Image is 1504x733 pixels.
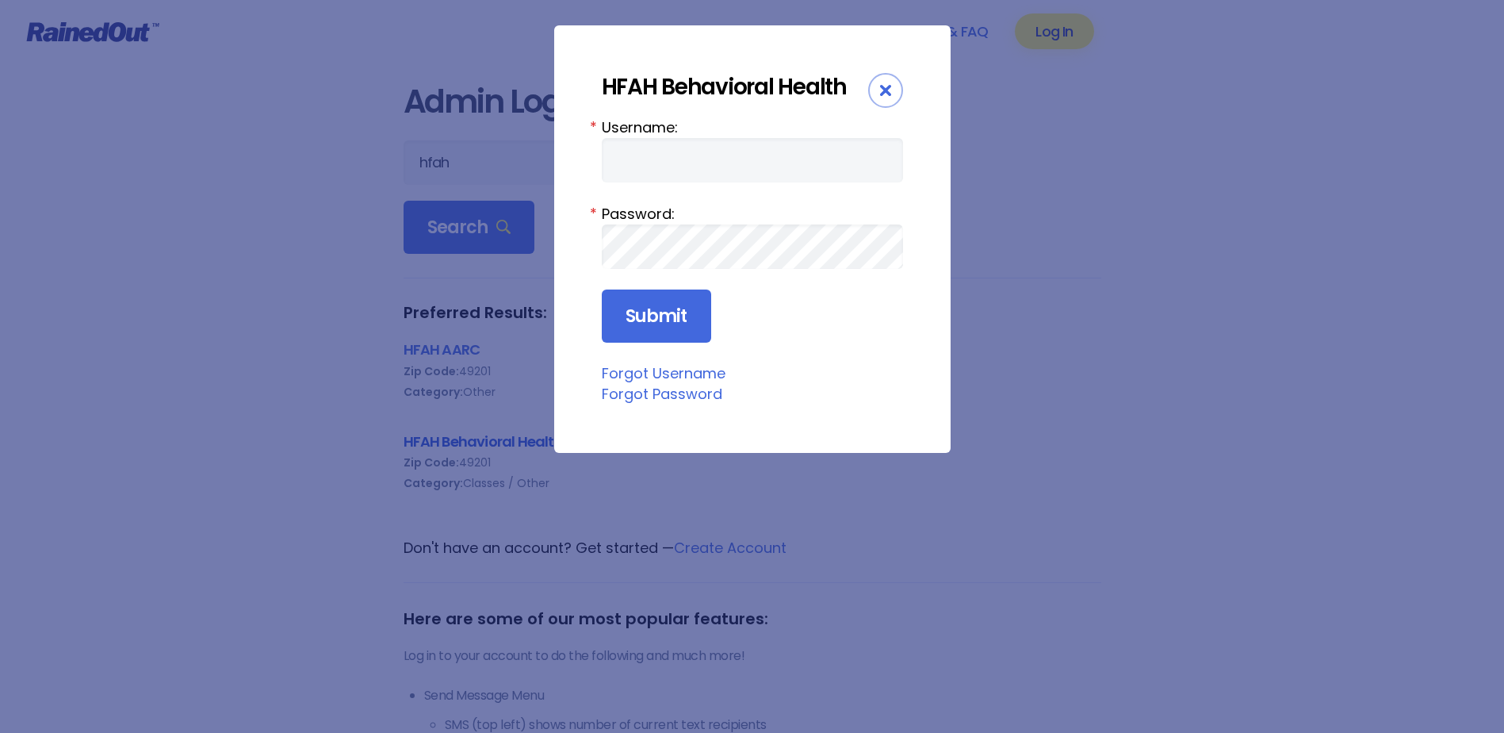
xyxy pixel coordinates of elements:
[602,203,903,225] label: Password:
[602,73,868,101] div: HFAH Behavioral Health
[602,384,722,404] a: Forgot Password
[868,73,903,108] div: Close
[602,290,711,343] input: Submit
[602,117,903,138] label: Username:
[602,363,725,383] a: Forgot Username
